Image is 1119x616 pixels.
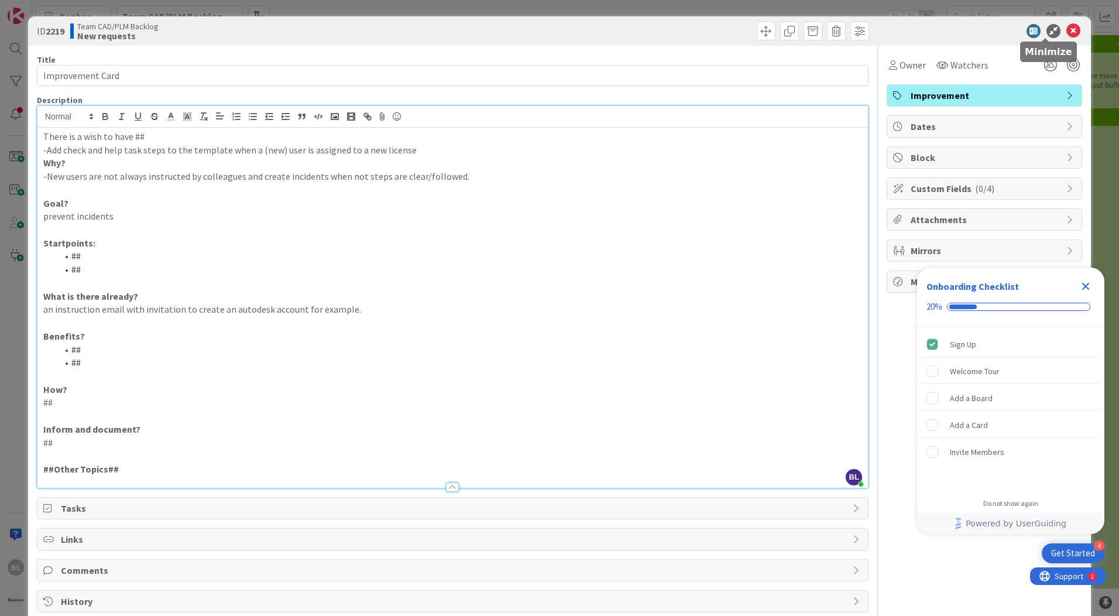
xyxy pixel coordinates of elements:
div: 20% [926,302,942,312]
span: Support [25,2,53,16]
div: Add a Board [950,391,993,405]
span: BL [846,469,862,485]
div: Invite Members is incomplete. [922,439,1100,465]
div: Sign Up is complete. [922,331,1100,357]
p: -New users are not always instructed by colleagues and create incidents when not steps are clear/... [43,170,862,183]
span: Tasks [61,501,847,515]
strong: Benefits? [43,330,85,342]
div: Do not show again [983,499,1038,508]
strong: How? [43,384,67,395]
span: Comments [61,563,847,577]
div: Welcome Tour [950,364,1000,378]
p: There is a wish to have ## [43,130,862,143]
li: ## [57,356,862,369]
label: Title [37,54,56,65]
li: ## [57,263,862,276]
span: Powered by UserGuiding [966,516,1066,531]
li: ## [57,343,862,357]
div: Open Get Started checklist, remaining modules: 4 [1042,543,1104,563]
li: ## [57,249,862,263]
input: type card name here... [37,65,869,86]
p: -Add check and help task steps to the template when a (new) user is assigned to a new license [43,143,862,157]
strong: What is there already? [43,290,138,302]
span: Dates [911,119,1060,134]
span: Team CAD/PLM Backlog [77,22,159,31]
a: Powered by UserGuiding [923,513,1099,534]
div: Footer [917,513,1104,534]
div: 4 [1094,540,1104,551]
span: Links [61,532,847,546]
div: 2 [61,5,64,14]
span: Attachments [911,213,1060,227]
span: History [61,594,847,608]
span: Improvement [911,88,1060,102]
span: Custom Fields [911,182,1060,196]
span: Watchers [950,58,988,72]
p: ## [43,436,862,450]
div: Get Started [1051,547,1095,559]
div: Add a Board is incomplete. [922,385,1100,411]
strong: Inform and document? [43,423,140,435]
b: New requests [77,31,159,40]
div: Welcome Tour is incomplete. [922,358,1100,384]
div: Invite Members [950,445,1004,459]
div: Add a Card is incomplete. [922,412,1100,438]
div: Checklist items [917,327,1104,491]
div: Close Checklist [1076,277,1095,296]
strong: Why? [43,157,66,169]
strong: Goal? [43,197,68,209]
b: 2219 [46,25,64,37]
span: Owner [900,58,926,72]
div: Onboarding Checklist [926,279,1019,293]
strong: Startpoints: [43,237,95,249]
div: Checklist progress: 20% [926,302,1095,312]
span: Block [911,150,1060,165]
div: Sign Up [950,337,976,351]
p: ## [43,396,862,409]
div: Add a Card [950,418,988,432]
span: Metrics [911,275,1060,289]
div: Checklist Container [917,268,1104,534]
span: ID [37,24,64,38]
span: ( 0/4 ) [975,183,994,194]
span: Mirrors [911,244,1060,258]
strong: ##Other Topics## [43,463,119,475]
p: an instruction email with invitation to create an autodesk account for example. [43,303,862,316]
span: Description [37,95,83,105]
h5: Minimize [1025,46,1072,57]
p: prevent incidents [43,210,862,223]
